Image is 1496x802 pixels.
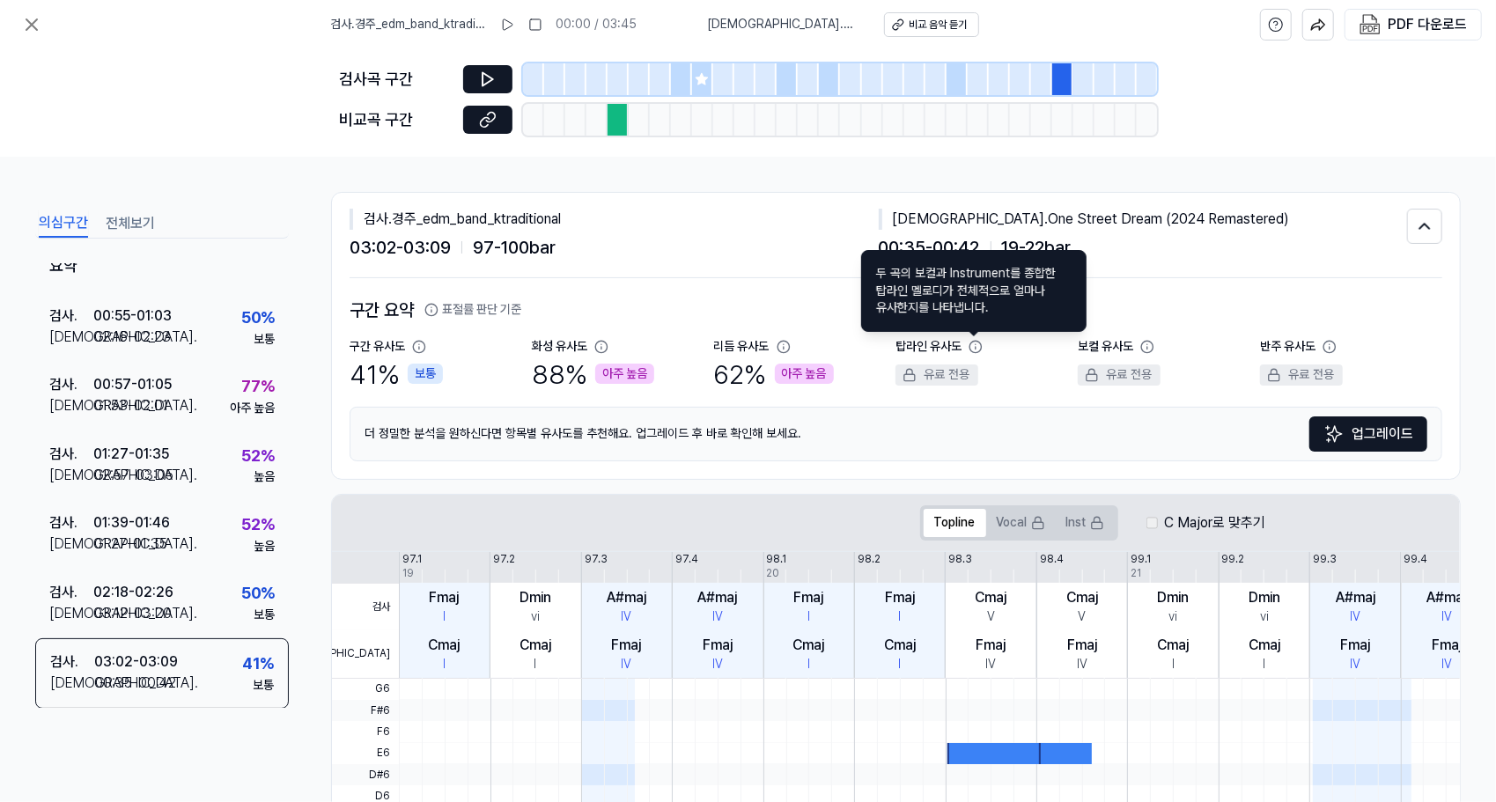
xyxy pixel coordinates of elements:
[899,608,902,626] div: I
[976,587,1007,608] div: Cmaj
[884,635,916,656] div: Cmaj
[443,608,446,626] div: I
[350,338,405,356] div: 구간 유사도
[976,635,1006,656] div: Fmaj
[595,364,654,385] div: 아주 높음
[1260,364,1343,386] div: 유료 전용
[94,673,176,694] div: 00:35 - 00:42
[106,210,155,238] button: 전체보기
[332,679,399,700] span: G6
[899,656,902,673] div: I
[93,512,170,533] div: 01:39 - 01:46
[254,468,275,486] div: 높음
[876,265,1072,317] span: 두 곡의 보컬과 Instrument를 종합한 탑라인 멜로디가 전체적으로 얼마나 유사한지를 나타냅니다.
[49,512,93,533] div: 검사 .
[93,444,169,465] div: 01:27 - 01:35
[93,374,172,395] div: 00:57 - 01:05
[793,635,825,656] div: Cmaj
[1341,635,1371,656] div: Fmaj
[895,338,962,356] div: 탑라인 유사도
[622,656,632,673] div: IV
[424,301,521,319] button: 표절률 판단 기준
[1169,608,1178,626] div: vi
[556,16,637,33] div: 00:00 / 03:45
[585,552,608,567] div: 97.3
[241,374,275,400] div: 77 %
[93,305,172,327] div: 00:55 - 01:03
[1165,512,1266,533] label: C Major로 맞추기
[493,552,515,567] div: 97.2
[1158,635,1190,656] div: Cmaj
[1356,10,1470,40] button: PDF 다운로드
[879,233,980,261] span: 00:35 - 00:42
[93,327,171,348] div: 02:16 - 02:23
[340,107,453,133] div: 비교곡 구간
[50,651,94,673] div: 검사 .
[1078,364,1161,386] div: 유료 전용
[1404,552,1427,567] div: 99.4
[1323,423,1345,445] img: Sparkles
[332,700,399,721] span: F#6
[884,12,979,37] button: 비교 음악 듣기
[1077,656,1087,673] div: IV
[331,16,486,33] span: 검사 . 경주_edm_band_ktraditional
[1079,608,1087,626] div: V
[332,743,399,764] span: E6
[1441,608,1452,626] div: IV
[1309,416,1427,452] button: 업그레이드
[532,356,654,393] div: 88 %
[50,673,94,694] div: [DEMOGRAPHIC_DATA] .
[895,364,978,386] div: 유료 전용
[712,656,723,673] div: IV
[775,364,834,385] div: 아주 높음
[714,338,770,356] div: 리듬 유사도
[35,241,289,293] div: 요약
[1066,587,1098,608] div: Cmaj
[49,444,93,465] div: 검사 .
[49,603,93,624] div: [DEMOGRAPHIC_DATA] .
[402,552,422,567] div: 97.1
[332,584,399,631] span: 검사
[1336,587,1375,608] div: A#maj
[350,209,879,230] div: 검사 . 경주_edm_band_ktraditional
[1260,9,1292,40] button: help
[49,533,93,555] div: [DEMOGRAPHIC_DATA] .
[93,533,167,555] div: 01:27 - 01:35
[1360,14,1381,35] img: PDF Download
[408,364,443,385] div: 보통
[254,607,275,624] div: 보통
[794,587,824,608] div: Fmaj
[473,233,556,261] span: 97 - 100 bar
[350,296,1442,324] h2: 구간 요약
[93,465,173,486] div: 02:57 - 03:05
[531,608,540,626] div: vi
[1040,552,1064,567] div: 98.4
[1260,608,1269,626] div: vi
[1313,552,1337,567] div: 99.3
[332,630,399,678] span: [DEMOGRAPHIC_DATA]
[93,582,173,603] div: 02:18 - 02:26
[1441,656,1452,673] div: IV
[708,16,863,33] span: [DEMOGRAPHIC_DATA] . One Street Dream (2024 Remastered)
[254,331,275,349] div: 보통
[924,509,986,537] button: Topline
[622,608,632,626] div: IV
[675,552,698,567] div: 97.4
[612,635,642,656] div: Fmaj
[607,587,646,608] div: A#maj
[332,764,399,785] span: D#6
[520,587,551,608] div: Dmin
[1351,656,1361,673] div: IV
[49,582,93,603] div: 검사 .
[1432,635,1462,656] div: Fmaj
[1056,509,1115,537] button: Inst
[230,400,275,417] div: 아주 높음
[430,587,460,608] div: Fmaj
[1249,587,1280,608] div: Dmin
[93,395,168,416] div: 01:53 - 02:01
[885,587,915,608] div: Fmaj
[1351,608,1361,626] div: IV
[1309,416,1427,452] a: Sparkles업그레이드
[879,209,1408,230] div: [DEMOGRAPHIC_DATA] . One Street Dream (2024 Remastered)
[39,210,88,238] button: 의심구간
